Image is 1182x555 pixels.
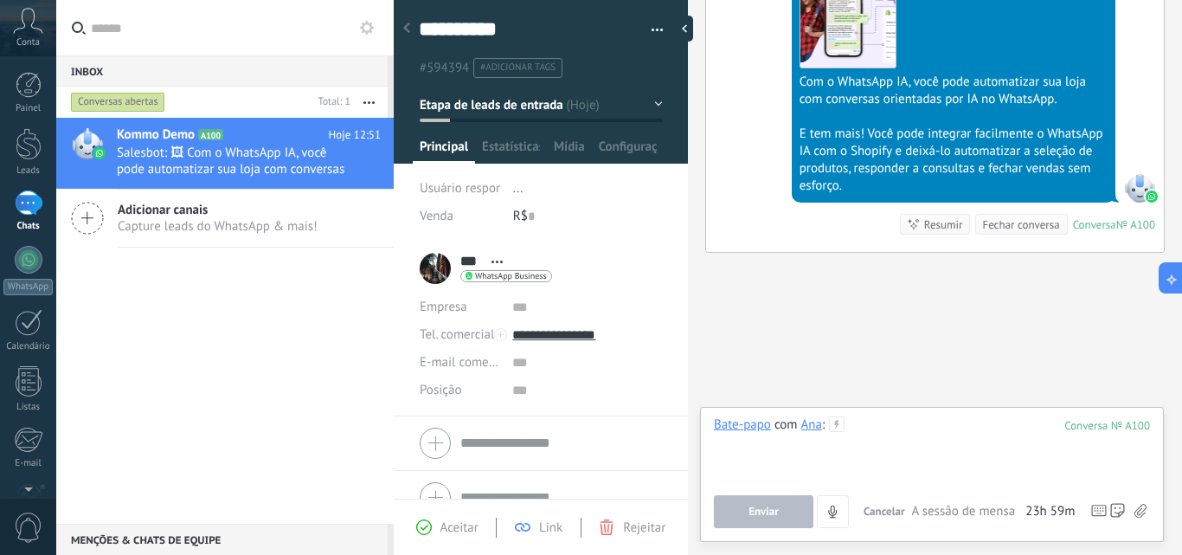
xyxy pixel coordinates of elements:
span: #adicionar tags [480,61,556,74]
div: Calendário [3,341,54,352]
span: Configurações [599,139,657,164]
span: Conta [16,37,40,48]
div: Venda [420,203,500,230]
span: ... [513,180,524,197]
span: Posição [420,384,461,397]
span: Kommo Demo [117,126,195,144]
div: Posição [420,377,499,404]
button: Tel. comercial [420,321,494,349]
div: E tem mais! Você pode integrar facilmente o WhatsApp IA com o Shopify e deixá-lo automatizar a se... [800,126,1108,195]
button: Cancelar [857,495,912,528]
div: E-mail [3,458,54,469]
div: Chats [3,221,54,232]
div: Leads [3,165,54,177]
span: com [774,416,798,434]
span: Venda [420,208,453,224]
span: SalesBot [1124,171,1155,203]
span: A sessão de mensagens termina em: [912,503,1022,520]
span: E-mail comercial [420,354,512,371]
div: Ana [801,416,822,432]
span: : [822,416,825,434]
span: Tel. comercial [420,326,494,343]
button: Enviar [714,495,813,528]
button: E-mail comercial [420,349,499,377]
span: Capture leads do WhatsApp & mais! [118,218,318,235]
span: 23h 59m [1025,503,1075,520]
div: Listas [3,402,54,413]
div: Com o WhatsApp IA, você pode automatizar sua loja com conversas orientadas por IA no WhatsApp. [800,74,1108,108]
img: waba.svg [93,147,106,159]
div: Conversa [1073,217,1116,232]
span: WhatsApp Business [475,272,547,281]
div: R$ [513,203,663,230]
div: Empresa [420,294,499,321]
div: Fechar conversa [982,216,1059,233]
div: Menções & Chats de equipe [56,524,388,555]
button: Mais [350,87,388,118]
span: #594394 [420,60,469,76]
img: waba.svg [1146,190,1158,203]
div: 100 [1064,418,1150,433]
div: ocultar [676,16,693,42]
div: A sessão de mensagens termina em [912,503,1076,520]
div: WhatsApp [3,279,53,295]
div: Total: 1 [312,94,350,111]
span: Mídia [554,139,585,164]
span: Rejeitar [623,520,665,536]
span: Cancelar [864,504,905,519]
a: Kommo Demo A100 Hoje 12:51 Salesbot: 🖼 Com o WhatsApp IA, você pode automatizar sua loja com conv... [56,118,394,189]
span: Adicionar canais [118,202,318,218]
div: Inbox [56,55,388,87]
span: Enviar [748,506,779,518]
span: A100 [198,129,223,140]
span: Aceitar [440,520,479,536]
span: Usuário responsável [420,180,531,197]
div: Conversas abertas [71,92,165,113]
span: Hoje 12:51 [329,126,381,144]
span: Link [539,520,562,536]
span: Estatísticas [482,139,540,164]
div: Painel [3,103,54,114]
div: № A100 [1116,217,1155,232]
div: Usuário responsável [420,175,500,203]
span: Principal [420,139,468,164]
div: Resumir [924,216,963,233]
span: Salesbot: 🖼 Com o WhatsApp IA, você pode automatizar sua loja com conversas orientadas por IA no ... [117,145,348,177]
